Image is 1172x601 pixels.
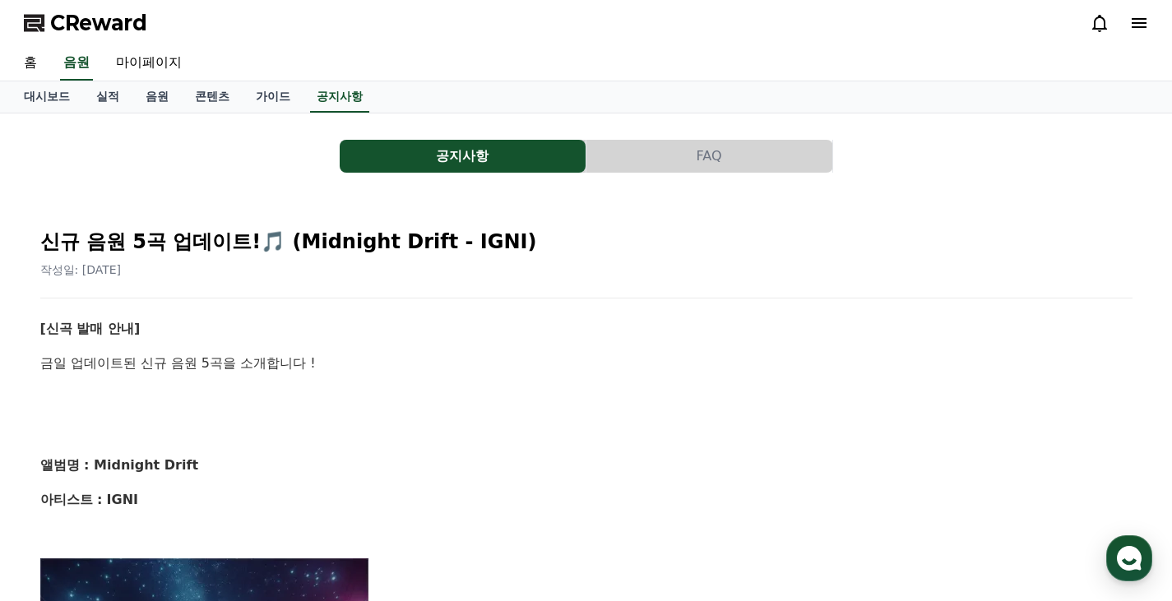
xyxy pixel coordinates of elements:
a: CReward [24,10,147,36]
strong: IGNI [107,492,138,507]
span: 작성일: [DATE] [40,263,122,276]
strong: 앨범명 : Midnight Drift [40,457,199,473]
a: 음원 [132,81,182,113]
p: 금일 업데이트된 신규 음원 5곡을 소개합니다 ! [40,353,1133,374]
a: 공지사항 [310,81,369,113]
a: 실적 [83,81,132,113]
a: 대시보드 [11,81,83,113]
h2: 신규 음원 5곡 업데이트!🎵 (Midnight Drift - IGNI) [40,229,1133,255]
a: 콘텐츠 [182,81,243,113]
span: CReward [50,10,147,36]
a: 마이페이지 [103,46,195,81]
button: 공지사항 [340,140,586,173]
strong: 아티스트 : [40,492,103,507]
a: 가이드 [243,81,303,113]
a: FAQ [586,140,833,173]
a: 홈 [11,46,50,81]
strong: [신곡 발매 안내] [40,321,141,336]
a: 음원 [60,46,93,81]
button: FAQ [586,140,832,173]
